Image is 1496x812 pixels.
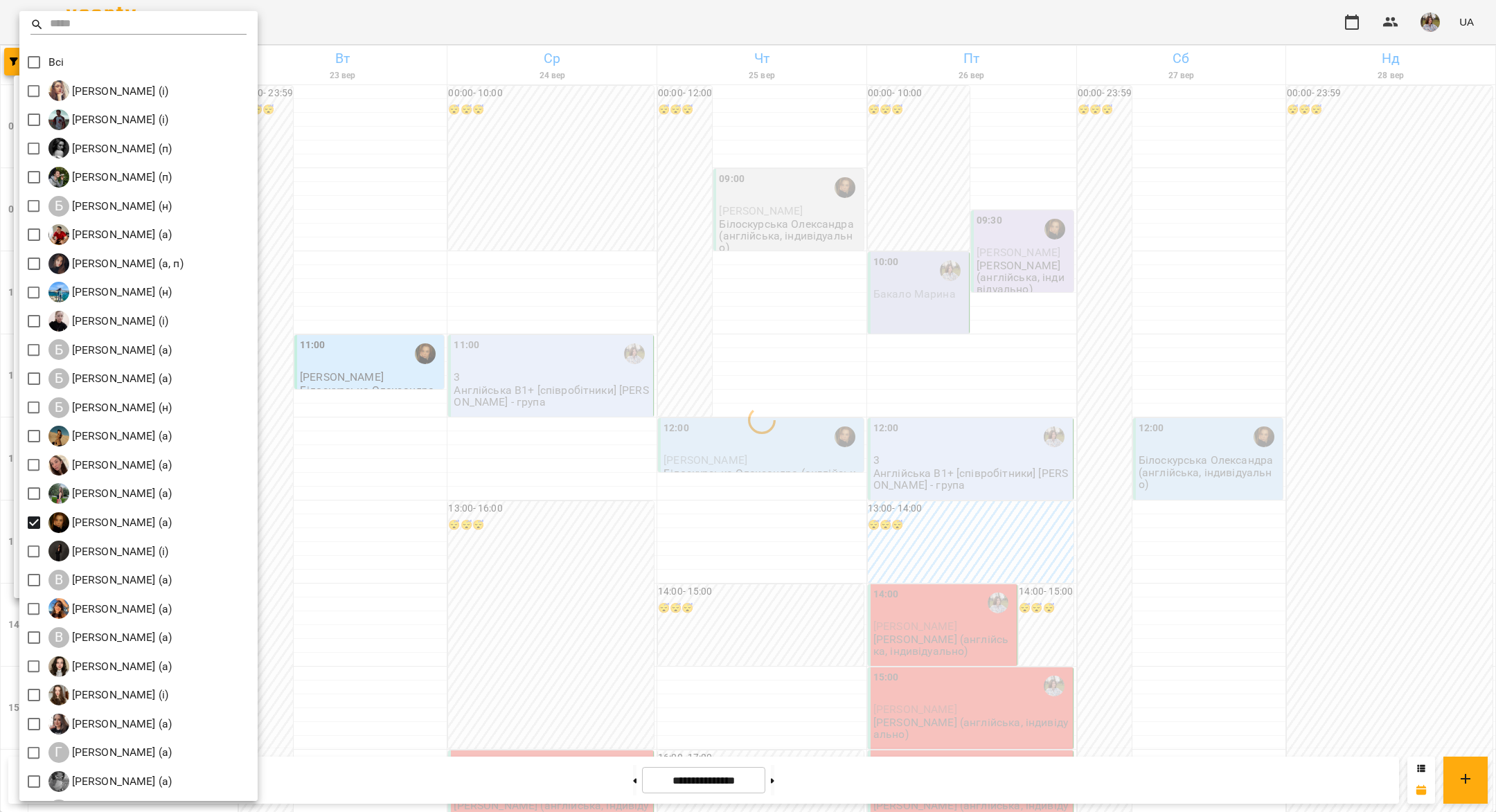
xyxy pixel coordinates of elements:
div: Бондаренко Катерина Сергіївна (н) [48,397,172,418]
div: Б [48,368,69,389]
div: Берковець Дарина Володимирівна (н) [48,282,172,303]
p: [PERSON_NAME] (і) [69,543,169,560]
img: Б [48,512,69,533]
img: Б [48,483,69,504]
p: [PERSON_NAME] (а) [69,629,172,646]
img: А [48,138,69,159]
img: Б [48,455,69,476]
img: Б [48,253,69,274]
p: [PERSON_NAME] (а) [69,226,172,243]
img: В [48,541,69,561]
a: В [PERSON_NAME] (а) [48,598,172,619]
div: В [48,627,69,648]
img: І [48,109,69,130]
a: І [PERSON_NAME] (і) [48,80,169,101]
a: Б [PERSON_NAME] (а) [48,483,172,504]
a: Б [PERSON_NAME] (н) [48,196,172,217]
div: Ілля Закіров (і) [48,109,169,130]
p: [PERSON_NAME] (а) [69,342,172,359]
p: [PERSON_NAME] (а) [69,572,172,588]
div: Войтенко Богдан (а) [48,627,172,648]
p: [PERSON_NAME] (і) [69,687,169,703]
img: Г [48,685,69,705]
a: Б [PERSON_NAME] (а) [48,512,172,533]
a: Б [PERSON_NAME] (а) [48,426,172,446]
a: Б [PERSON_NAME] (н) [48,397,172,418]
p: [PERSON_NAME] (і) [69,313,169,330]
a: Г [PERSON_NAME] (а) [48,742,172,763]
img: Б [48,167,69,188]
a: Б [PERSON_NAME] (а, п) [48,253,184,274]
img: В [48,656,69,677]
img: Б [48,311,69,332]
div: Гирич Кароліна (а) [48,742,172,763]
div: Валюшко Іванна (а) [48,570,172,590]
a: Г [PERSON_NAME] (і) [48,685,169,705]
p: [PERSON_NAME] (і) [69,111,169,128]
p: [PERSON_NAME] (а) [69,514,172,531]
div: Гайдукевич Анна (і) [48,685,169,705]
a: Б [PERSON_NAME] (п) [48,167,172,188]
img: Б [48,282,69,303]
p: [PERSON_NAME] (а) [69,428,172,444]
div: Г [48,742,69,763]
img: Б [48,426,69,446]
p: [PERSON_NAME] (а, п) [69,255,184,272]
p: [PERSON_NAME] (н) [69,399,172,416]
img: Б [48,224,69,245]
p: [PERSON_NAME] (а) [69,744,172,761]
div: В [48,570,69,590]
img: В [48,598,69,619]
a: В [PERSON_NAME] (а) [48,656,172,677]
div: Б [48,397,69,418]
div: Вербова Єлизавета Сергіївна (а) [48,598,172,619]
div: Балан Вікторія (н) [48,196,172,217]
div: Бабійчук Володимир Дмитрович (п) [48,167,172,188]
a: Б [PERSON_NAME] (н) [48,282,172,303]
div: Биба Марія Олексіївна (і) [48,311,169,332]
img: І [48,80,69,101]
div: Андріана Пелипчак (п) [48,138,172,159]
p: [PERSON_NAME] (а) [69,716,172,732]
a: Г [PERSON_NAME] (а) [48,714,172,734]
a: А [PERSON_NAME] (п) [48,138,172,159]
div: Білокур Катерина (а) [48,483,172,504]
img: Г [48,714,69,734]
div: Богуш Альбіна (а) [48,339,172,360]
a: Б [PERSON_NAME] (а) [48,339,172,360]
div: Вікторія Корнейко (а) [48,656,172,677]
a: Г [PERSON_NAME] (а) [48,771,172,792]
div: Білоскурська Олександра Романівна (а) [48,512,172,533]
p: [PERSON_NAME] (а) [69,773,172,790]
p: [PERSON_NAME] (п) [69,141,172,157]
a: І [PERSON_NAME] (і) [48,109,169,130]
div: Боднар Вікторія (а) [48,368,172,389]
div: Брежнєва Катерина Ігорівна (а) [48,426,172,446]
div: Ваганова Юлія (і) [48,541,169,561]
div: Івашура Анна Вікторівна (і) [48,80,169,101]
div: Гастінґс Катерина (а) [48,714,172,734]
a: В [PERSON_NAME] (і) [48,541,169,561]
div: Б [48,196,69,217]
p: [PERSON_NAME] (і) [69,83,169,100]
div: Гомзяк Юлія Максимівна (а) [48,771,172,792]
p: Всі [48,54,64,71]
div: Б [48,339,69,360]
a: Б [PERSON_NAME] (а) [48,455,172,476]
p: [PERSON_NAME] (н) [69,198,172,215]
p: [PERSON_NAME] (а) [69,658,172,675]
img: Г [48,771,69,792]
div: Бень Дар'я Олегівна (а, п) [48,253,184,274]
div: Біла Євгенія Олександрівна (а) [48,455,172,476]
a: Б [PERSON_NAME] (а) [48,224,172,245]
p: [PERSON_NAME] (а) [69,601,172,617]
a: В [PERSON_NAME] (а) [48,627,172,648]
a: Б [PERSON_NAME] (і) [48,311,169,332]
div: Баргель Олег Романович (а) [48,224,172,245]
p: [PERSON_NAME] (а) [69,370,172,387]
p: [PERSON_NAME] (а) [69,485,172,502]
p: [PERSON_NAME] (н) [69,284,172,300]
p: [PERSON_NAME] (а) [69,457,172,473]
a: Б [PERSON_NAME] (а) [48,368,172,389]
p: [PERSON_NAME] (п) [69,169,172,186]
